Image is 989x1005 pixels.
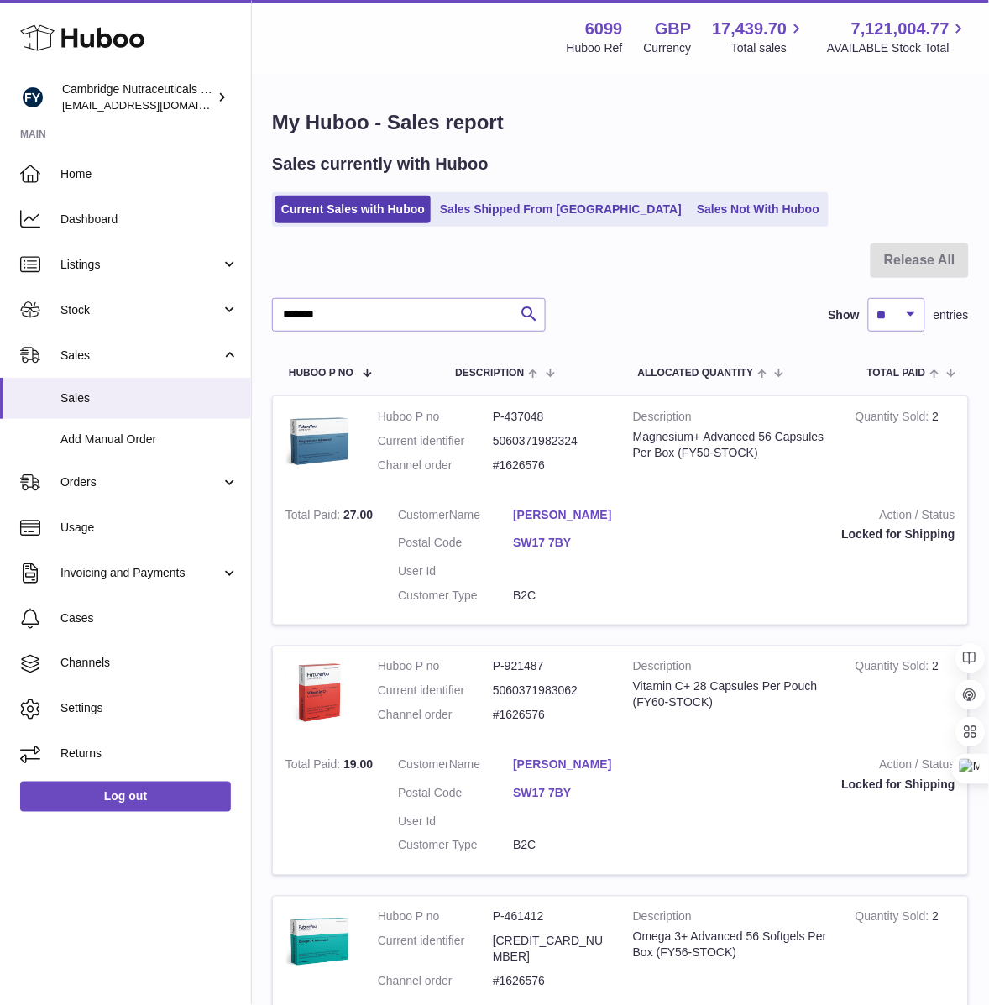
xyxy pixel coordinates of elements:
dt: Current identifier [378,934,493,966]
dt: Huboo P no [378,659,493,675]
span: Customer [398,758,449,772]
dt: User Id [398,563,513,579]
strong: Quantity Sold [856,910,933,928]
strong: Description [633,409,830,429]
dt: Current identifier [378,683,493,699]
a: Current Sales with Huboo [275,196,431,223]
span: Add Manual Order [60,432,238,448]
div: Locked for Shipping [653,526,955,542]
dd: P-437048 [493,409,608,425]
strong: Action / Status [653,757,955,777]
dd: 5060371982324 [493,433,608,449]
span: [EMAIL_ADDRESS][DOMAIN_NAME] [62,98,247,112]
strong: Total Paid [285,508,343,526]
span: Orders [60,474,221,490]
h1: My Huboo - Sales report [272,109,969,136]
dt: Name [398,507,513,527]
strong: GBP [655,18,691,40]
strong: Total Paid [285,758,343,776]
span: Home [60,166,238,182]
h2: Sales currently with Huboo [272,153,489,175]
dt: Channel order [378,974,493,990]
span: 27.00 [343,508,373,521]
span: Settings [60,701,238,717]
a: SW17 7BY [513,786,628,802]
span: Sales [60,348,221,364]
dt: Customer Type [398,838,513,854]
img: huboo@camnutra.com [20,85,45,110]
span: Usage [60,520,238,536]
dt: User Id [398,814,513,830]
strong: 6099 [585,18,623,40]
span: Invoicing and Payments [60,565,221,581]
div: Magnesium+ Advanced 56 Capsules Per Box (FY50-STOCK) [633,429,830,461]
a: [PERSON_NAME] [513,507,628,523]
span: 19.00 [343,758,373,772]
a: SW17 7BY [513,535,628,551]
dd: P-461412 [493,909,608,925]
dt: Customer Type [398,588,513,604]
div: Omega 3+ Advanced 56 Softgels Per Box (FY56-STOCK) [633,929,830,961]
td: 2 [843,646,968,745]
a: Log out [20,782,231,812]
dt: Current identifier [378,433,493,449]
div: Vitamin C+ 28 Capsules Per Pouch (FY60-STOCK) [633,679,830,711]
strong: Quantity Sold [856,660,933,678]
dt: Channel order [378,708,493,724]
span: Description [455,368,524,379]
div: Cambridge Nutraceuticals Ltd [62,81,213,113]
dt: Huboo P no [378,409,493,425]
span: Returns [60,746,238,762]
dt: Postal Code [398,786,513,806]
dd: 5060371983062 [493,683,608,699]
td: 2 [843,396,968,495]
div: Locked for Shipping [653,777,955,793]
span: Customer [398,508,449,521]
div: Huboo Ref [567,40,623,56]
dd: B2C [513,588,628,604]
dt: Postal Code [398,535,513,555]
span: Total sales [731,40,806,56]
a: Sales Not With Huboo [691,196,825,223]
img: 60991720007148.jpg [285,409,353,476]
img: 60991720006958.jpg [285,659,353,726]
span: 17,439.70 [712,18,787,40]
a: [PERSON_NAME] [513,757,628,773]
img: 60991720006741.jpg [285,909,353,976]
span: Sales [60,390,238,406]
span: Dashboard [60,212,238,228]
label: Show [829,307,860,323]
span: Channels [60,656,238,672]
strong: Quantity Sold [856,410,933,427]
dt: Name [398,757,513,777]
span: Cases [60,610,238,626]
a: 7,121,004.77 AVAILABLE Stock Total [827,18,969,56]
span: Huboo P no [289,368,353,379]
dd: B2C [513,838,628,854]
span: ALLOCATED Quantity [638,368,754,379]
span: Stock [60,302,221,318]
span: 7,121,004.77 [851,18,950,40]
dd: P-921487 [493,659,608,675]
dd: #1626576 [493,458,608,474]
dt: Channel order [378,458,493,474]
a: 17,439.70 Total sales [712,18,806,56]
dd: [CREDIT_CARD_NUMBER] [493,934,608,966]
strong: Action / Status [653,507,955,527]
dd: #1626576 [493,708,608,724]
strong: Description [633,659,830,679]
dd: #1626576 [493,974,608,990]
span: entries [934,307,969,323]
span: Listings [60,257,221,273]
span: Total paid [867,368,926,379]
dt: Huboo P no [378,909,493,925]
strong: Description [633,909,830,929]
span: AVAILABLE Stock Total [827,40,969,56]
a: Sales Shipped From [GEOGRAPHIC_DATA] [434,196,688,223]
div: Currency [644,40,692,56]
